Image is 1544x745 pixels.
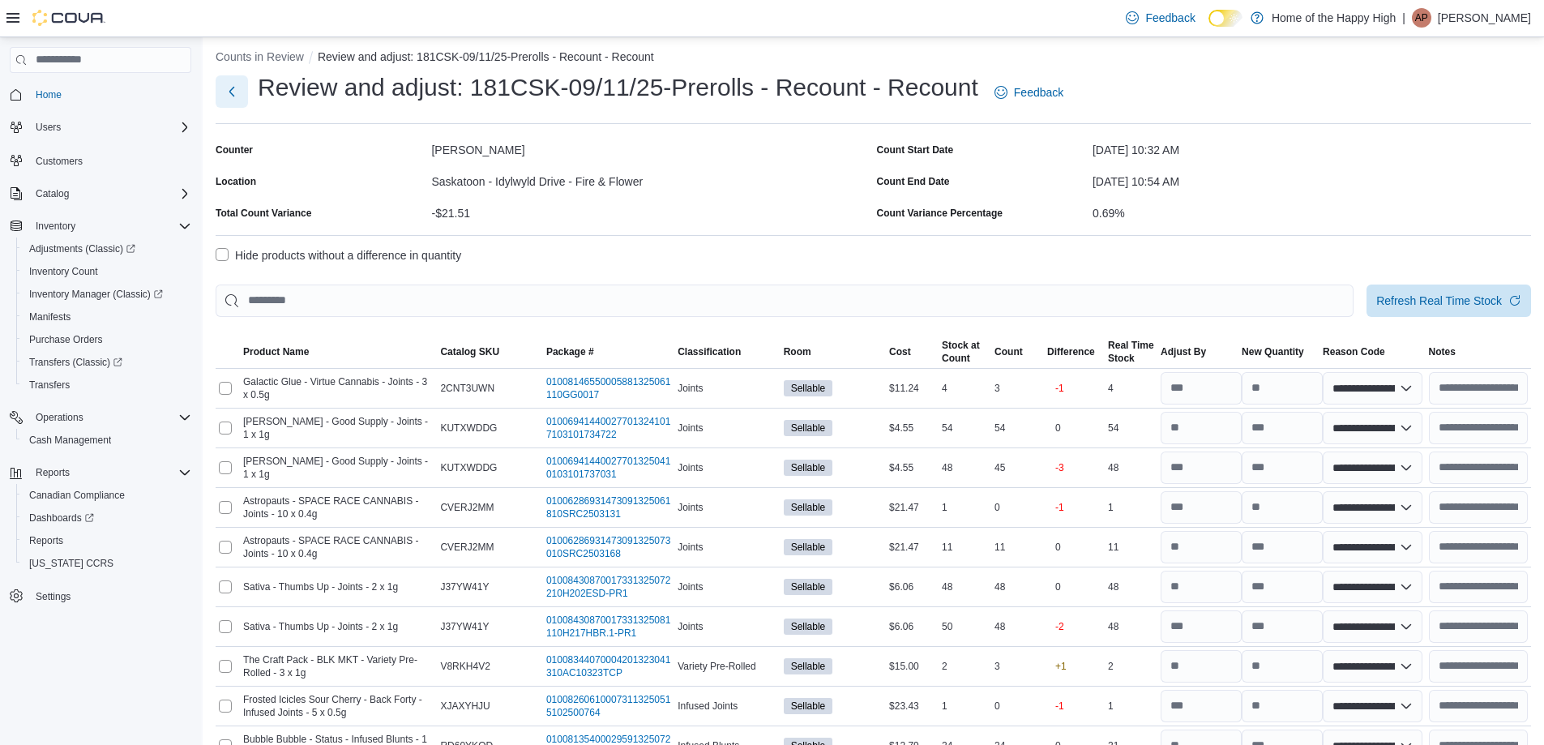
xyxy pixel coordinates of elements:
div: $4.55 [886,458,939,477]
h1: Review and adjust: 181CSK-09/11/25-Prerolls - Recount - Recount [258,71,978,104]
div: 54 [991,418,1044,438]
a: 01008430870017331325081110H217HBR.1-PR1 [546,614,671,640]
a: Feedback [988,76,1070,109]
span: Customers [29,150,191,170]
div: $4.55 [886,418,939,438]
a: Customers [29,152,89,171]
a: Dashboards [23,508,101,528]
span: The Craft Pack - BLK MKT - Variety Pre-Rolled - 3 x 1g [243,653,434,679]
button: Counts in Review [216,50,304,63]
div: Joints [674,418,780,438]
button: Home [3,83,198,106]
button: Package # [543,342,674,362]
button: Stock atCount [939,336,991,368]
span: XJAXYHJU [440,700,490,713]
div: 54 [1105,418,1157,438]
div: 48 [991,577,1044,597]
span: Home [36,88,62,101]
span: Dashboards [23,508,191,528]
span: Adjustments (Classic) [23,239,191,259]
button: Refresh Real Time Stock [1367,285,1531,317]
div: [DATE] 10:32 AM [1093,137,1531,156]
p: 0 [1055,422,1061,435]
div: Difference [1047,345,1095,358]
span: Astropauts - SPACE RACE CANNABIS - Joints - 10 x 0.4g [243,534,434,560]
span: Cost [889,345,911,358]
p: -1 [1055,700,1064,713]
div: -$21.51 [431,200,870,220]
div: 1 [1105,696,1157,716]
span: Transfers [23,375,191,395]
span: Users [36,121,61,134]
button: Purchase Orders [16,328,198,351]
div: Joints [674,458,780,477]
a: 01008146550005881325061110GG0017 [546,375,671,401]
span: Catalog [29,184,191,203]
span: Sellable [791,659,826,674]
div: $21.47 [886,537,939,557]
span: AP [1415,8,1428,28]
span: Adjust By [1161,345,1206,358]
button: Next [216,75,248,108]
span: Reports [29,463,191,482]
div: [DATE] 10:54 AM [1093,169,1531,188]
span: Transfers (Classic) [29,356,122,369]
div: 48 [1105,458,1157,477]
a: Inventory Manager (Classic) [16,283,198,306]
div: $11.24 [886,379,939,398]
button: Settings [3,584,198,608]
div: 4 [939,379,991,398]
span: Purchase Orders [29,333,103,346]
label: Count Start Date [877,143,954,156]
div: 2 [939,657,991,676]
span: Users [29,118,191,137]
div: Joints [674,577,780,597]
div: 3 [991,657,1044,676]
div: 48 [1105,577,1157,597]
button: Customers [3,148,198,172]
div: 48 [939,458,991,477]
span: Stock at Count [942,339,980,365]
p: +1 [1055,660,1067,673]
span: Catalog SKU [440,345,499,358]
div: Annie Perret-Smith [1412,8,1431,28]
span: Feedback [1014,84,1063,101]
div: 0 [991,696,1044,716]
div: $6.06 [886,577,939,597]
div: 45 [991,458,1044,477]
span: Inventory Count [23,262,191,281]
span: Sellable [784,380,833,396]
div: [PERSON_NAME] [431,137,870,156]
a: 01006286931473091325073010SRC2503168 [546,534,671,560]
span: J37YW41Y [440,580,489,593]
span: Room [784,345,811,358]
div: Joints [674,617,780,636]
button: Count [991,342,1044,362]
a: Transfers (Classic) [16,351,198,374]
span: Inventory [36,220,75,233]
a: Manifests [23,307,77,327]
p: [PERSON_NAME] [1438,8,1531,28]
div: 48 [991,617,1044,636]
label: Counter [216,143,253,156]
div: 0.69% [1093,200,1531,220]
a: Home [29,85,68,105]
div: 3 [991,379,1044,398]
div: Stock [1108,352,1153,365]
a: Dashboards [16,507,198,529]
a: Transfers [23,375,76,395]
div: 1 [939,498,991,517]
a: 01006286931473091325061810SRC2503131 [546,495,671,520]
a: 010069414400277013250410103101737031 [546,455,671,481]
div: 50 [939,617,991,636]
div: Real Time [1108,339,1153,352]
div: 11 [991,537,1044,557]
label: Location [216,175,256,188]
button: Operations [29,408,90,427]
button: Operations [3,406,198,429]
span: Jean Guy - Good Supply - Joints - 1 x 1g [243,415,434,441]
span: Sellable [784,420,833,436]
span: Reason Code [1323,345,1385,358]
span: CVERJ2MM [440,541,494,554]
